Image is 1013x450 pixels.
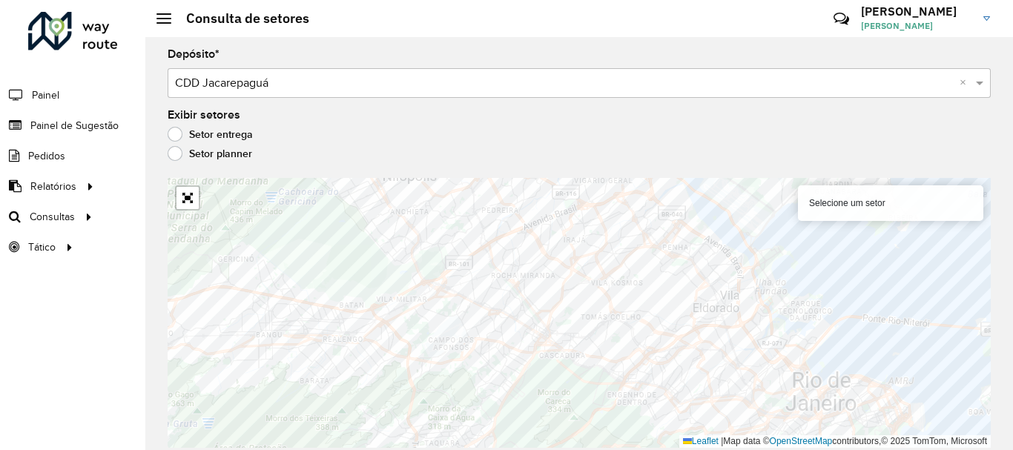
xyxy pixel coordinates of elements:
[679,435,991,448] div: Map data © contributors,© 2025 TomTom, Microsoft
[825,3,857,35] a: Contato Rápido
[32,87,59,103] span: Painel
[168,127,253,142] label: Setor entrega
[168,45,220,63] label: Depósito
[30,179,76,194] span: Relatórios
[171,10,309,27] h2: Consulta de setores
[861,4,972,19] h3: [PERSON_NAME]
[168,146,252,161] label: Setor planner
[28,148,65,164] span: Pedidos
[861,19,972,33] span: [PERSON_NAME]
[28,239,56,255] span: Tático
[960,74,972,92] span: Clear all
[30,209,75,225] span: Consultas
[798,185,983,221] div: Selecione um setor
[30,118,119,133] span: Painel de Sugestão
[176,187,199,209] a: Abrir mapa em tela cheia
[721,436,723,446] span: |
[770,436,833,446] a: OpenStreetMap
[683,436,719,446] a: Leaflet
[168,106,240,124] label: Exibir setores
